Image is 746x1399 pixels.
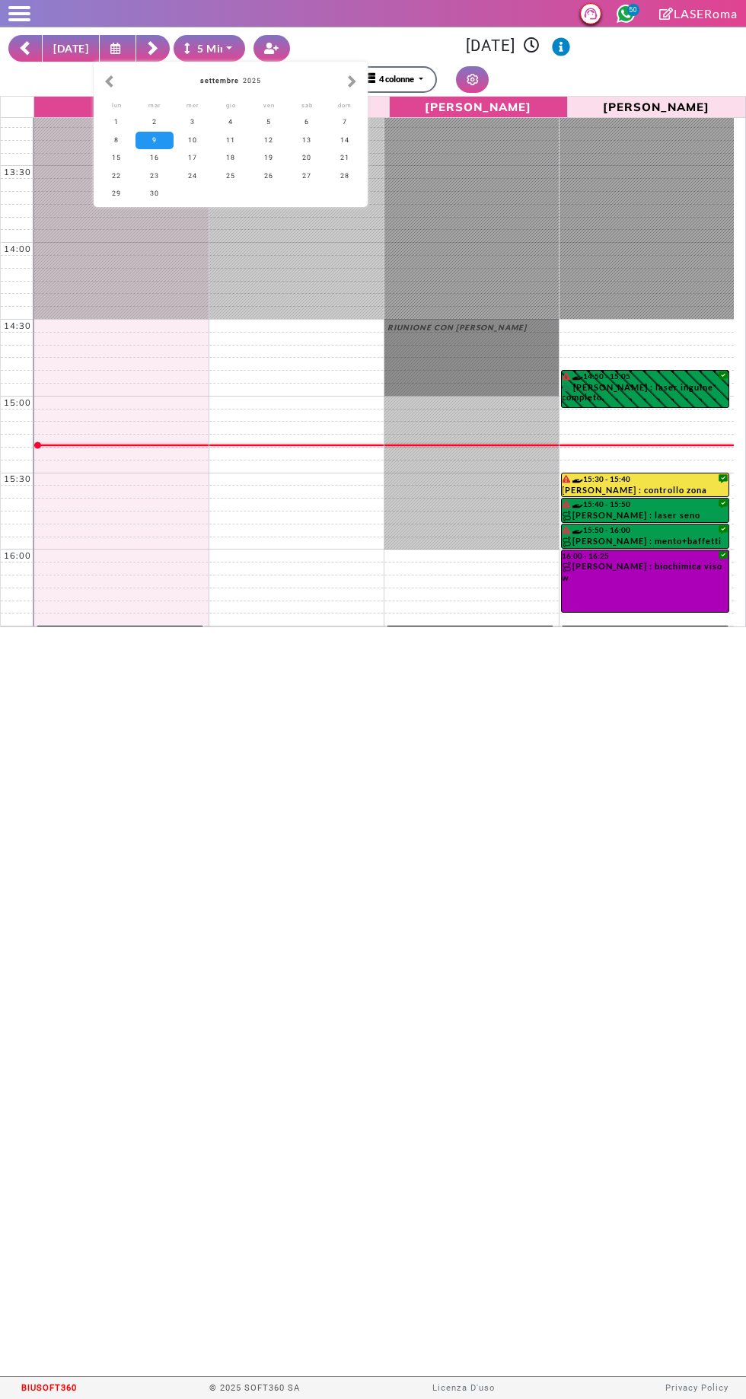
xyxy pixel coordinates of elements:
div: RIUNIONE CON [PERSON_NAME] [388,323,555,336]
span: [PERSON_NAME] [394,98,563,114]
span: 2025 [243,77,261,84]
div: 18 [212,149,250,167]
div: 26 [250,167,288,185]
div: 14 [326,132,364,149]
div: sabato [288,97,326,113]
div: 17 [174,149,212,167]
div: 19 [250,149,288,167]
div: 16:00 [1,550,34,561]
a: LASERoma [659,6,738,21]
i: Il cliente ha degli insoluti [563,372,571,380]
div: 15:30 - 15:40 [563,474,728,484]
div: 25 [212,167,250,185]
div: 24 [174,167,212,185]
img: PERCORSO [563,537,573,547]
div: 11 [212,132,250,149]
div: 10 [174,132,212,149]
div: lunedì [97,97,135,113]
div: 6 [288,113,326,131]
button: Crea nuovo contatto rapido [253,35,290,62]
strong: settembre [200,77,239,84]
div: 12 [250,132,288,149]
div: 8 [97,132,135,149]
div: 20 [288,149,326,167]
div: venerdì [250,97,288,113]
div: 14:00 [1,244,34,254]
div: 13 [288,132,326,149]
i: PAGATO [563,383,574,391]
div: 29 [97,185,135,202]
div: giovedì [212,97,250,113]
div: 3 [174,113,212,131]
div: [PERSON_NAME] : laser seno periareolare [563,510,728,522]
button: [DATE] [42,35,100,62]
div: 28 [326,167,364,185]
div: 15:30 [1,473,34,484]
div: 27 [288,167,326,185]
div: 15:50 - 16:00 [563,525,728,535]
img: PERCORSO [563,562,573,572]
span: [PERSON_NAME] [572,98,741,114]
div: 16 [135,149,174,167]
div: 14:30 [1,320,34,331]
i: Il cliente ha degli insoluti [563,475,571,483]
div: 21 [326,149,364,167]
span: 26/8 cancello sed di dopodomani perchè ci scrive che ha la candida [563,402,728,428]
h3: [DATE] [298,37,738,56]
div: [PERSON_NAME] : laser inguine completo [563,382,728,407]
a: Privacy Policy [665,1383,728,1393]
div: 22 [97,167,135,185]
img: PERCORSO [563,511,573,521]
i: Clicca per andare alla pagina di firma [659,8,674,20]
div: [PERSON_NAME] : mento+baffetti -w [563,536,728,548]
a: Licenza D'uso [432,1383,495,1393]
div: 13:30 [1,167,34,177]
div: 16:00 - 16:25 [563,551,728,560]
div: 5 Minuti [184,40,241,56]
div: 5 [250,113,288,131]
span: 50 [627,4,639,16]
div: 2 [135,113,174,131]
div: 7 [326,113,364,131]
div: [PERSON_NAME] : biochimica viso w [563,561,728,587]
div: 15:00 [1,397,34,408]
div: domenica [326,97,364,113]
div: 4 [212,113,250,131]
div: 1 [97,113,135,131]
i: Il cliente ha degli insoluti [563,500,571,508]
div: martedì [135,97,174,113]
div: 15:40 - 15:50 [563,499,728,509]
div: 9 [135,132,174,149]
div: mercoledì [174,97,212,113]
div: 15 [97,149,135,167]
div: 14:50 - 15:05 [563,371,728,381]
i: Il cliente ha degli insoluti [563,526,571,534]
div: [PERSON_NAME] : controllo zona [563,485,728,496]
span: Memo [38,98,208,114]
div: 30 [135,185,174,202]
div: 23 [135,167,174,185]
